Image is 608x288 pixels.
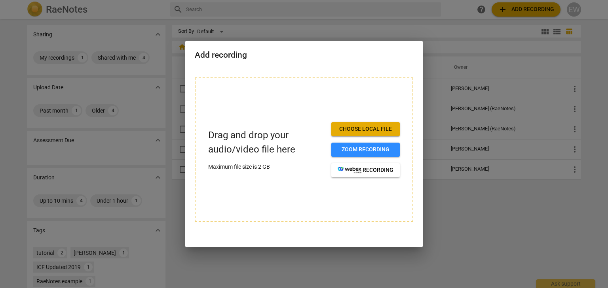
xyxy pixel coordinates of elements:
[331,143,400,157] button: Zoom recording
[338,146,393,154] span: Zoom recording
[331,163,400,177] button: recording
[338,125,393,133] span: Choose local file
[338,166,393,174] span: recording
[331,122,400,136] button: Choose local file
[208,128,325,156] p: Drag and drop your audio/video file here
[195,50,413,60] h2: Add recording
[208,163,325,171] p: Maximum file size is 2 GB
